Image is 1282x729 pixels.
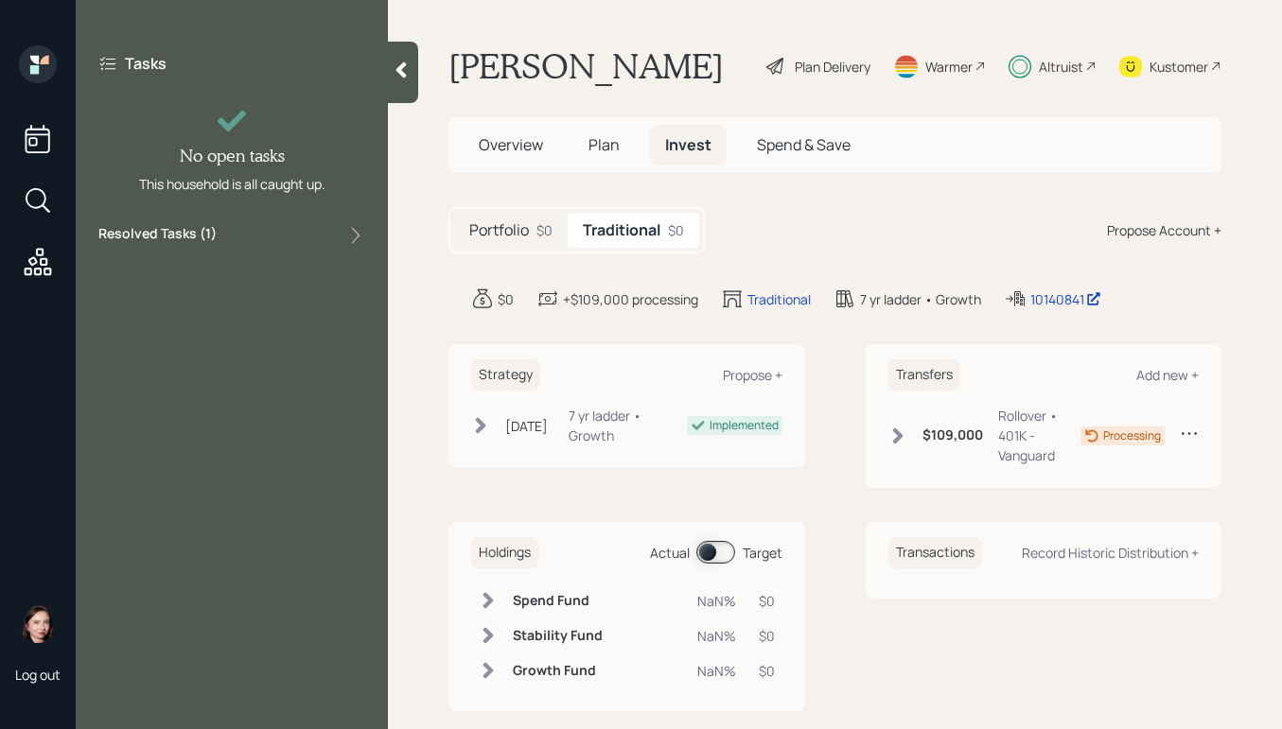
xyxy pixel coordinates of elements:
div: +$109,000 processing [563,289,698,309]
div: Actual [650,543,690,563]
div: NaN% [697,661,736,681]
div: Kustomer [1150,57,1208,77]
div: Propose Account + [1107,220,1221,240]
div: NaN% [697,626,736,646]
div: $0 [759,591,775,611]
div: $0 [536,220,553,240]
div: This household is all caught up. [139,174,325,194]
div: Add new + [1136,366,1199,384]
div: Plan Delivery [795,57,870,77]
h5: Traditional [583,221,660,239]
div: Traditional [747,289,811,309]
div: [DATE] [505,416,548,436]
span: Overview [479,134,543,155]
div: $0 [498,289,514,309]
h6: $109,000 [922,427,983,443]
h6: Transactions [888,537,982,568]
span: Spend & Save [757,134,851,155]
div: Log out [15,666,61,684]
div: Warmer [925,57,973,77]
div: 7 yr ladder • Growth [860,289,981,309]
h6: Spend Fund [513,593,603,609]
div: Implemented [710,417,779,434]
div: Processing [1103,427,1161,444]
div: Altruist [1039,57,1083,77]
div: $0 [668,220,684,240]
h6: Stability Fund [513,628,603,644]
h1: [PERSON_NAME] [448,45,724,87]
h5: Portfolio [469,221,529,239]
div: Target [743,543,782,563]
label: Resolved Tasks ( 1 ) [98,224,217,247]
h4: No open tasks [180,146,285,166]
label: Tasks [125,53,167,74]
img: aleksandra-headshot.png [19,605,57,643]
div: Rollover • 401K -Vanguard [998,406,1081,465]
div: $0 [759,661,775,681]
h6: Strategy [471,359,540,391]
span: Plan [588,134,620,155]
div: 7 yr ladder • Growth [569,406,687,445]
span: Invest [665,134,711,155]
h6: Holdings [471,537,538,568]
h6: Growth Fund [513,663,603,679]
div: 10140841 [1030,289,1101,309]
div: NaN% [697,591,736,611]
div: Record Historic Distribution + [1022,544,1199,562]
h6: Transfers [888,359,960,391]
div: $0 [759,626,775,646]
div: Propose + [723,366,782,384]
